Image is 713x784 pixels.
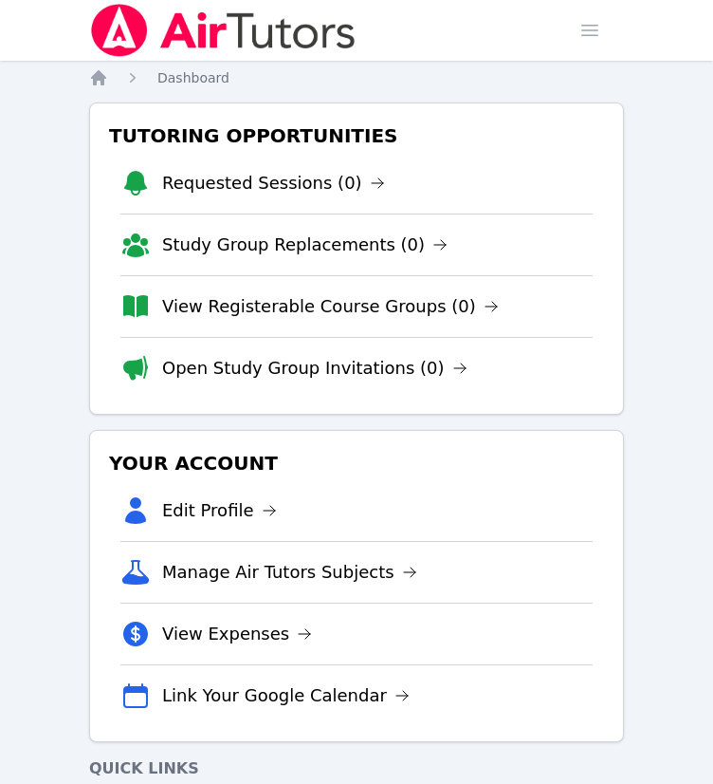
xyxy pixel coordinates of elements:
h3: Your Account [105,446,608,480]
a: Edit Profile [162,497,277,524]
h3: Tutoring Opportunities [105,119,608,153]
h4: Quick Links [89,757,624,780]
a: Dashboard [157,68,229,87]
a: Manage Air Tutors Subjects [162,559,417,586]
img: Air Tutors [89,4,357,57]
a: Requested Sessions (0) [162,170,385,196]
nav: Breadcrumb [89,68,624,87]
a: Open Study Group Invitations (0) [162,355,467,382]
a: Study Group Replacements (0) [162,232,448,258]
a: View Registerable Course Groups (0) [162,293,499,320]
span: Dashboard [157,70,229,85]
a: View Expenses [162,621,312,647]
a: Link Your Google Calendar [162,682,410,709]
